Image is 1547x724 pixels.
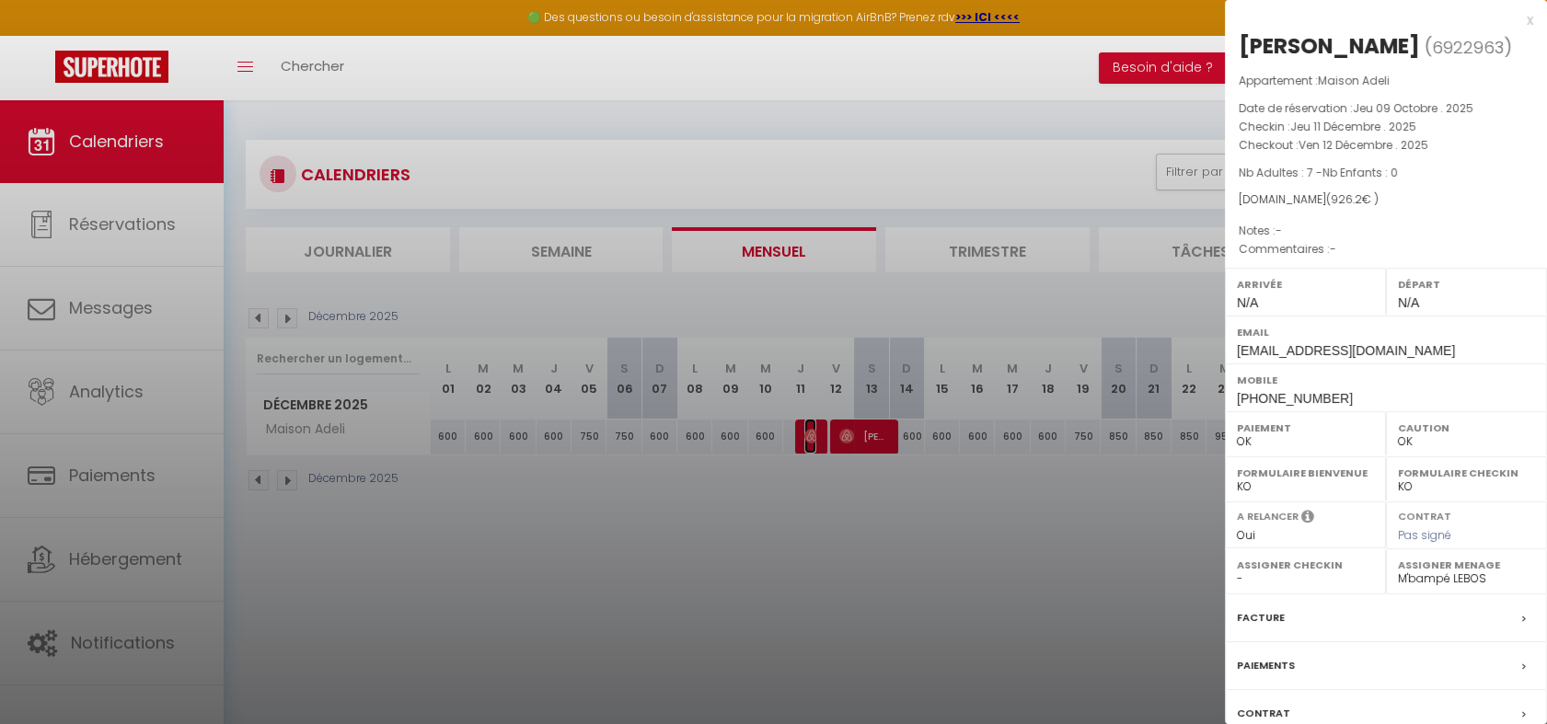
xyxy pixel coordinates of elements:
[1239,240,1533,259] p: Commentaires :
[1432,36,1504,59] span: 6922963
[1237,419,1374,437] label: Paiement
[1239,165,1398,180] span: Nb Adultes : 7 -
[1239,136,1533,155] p: Checkout :
[1301,509,1314,529] i: Sélectionner OUI si vous souhaiter envoyer les séquences de messages post-checkout
[1326,191,1379,207] span: ( € )
[1353,100,1473,116] span: Jeu 09 Octobre . 2025
[1398,527,1451,543] span: Pas signé
[1322,165,1398,180] span: Nb Enfants : 0
[1398,275,1535,293] label: Départ
[1237,391,1353,406] span: [PHONE_NUMBER]
[1331,191,1362,207] span: 926.2
[1239,72,1533,90] p: Appartement :
[1398,464,1535,482] label: Formulaire Checkin
[1239,118,1533,136] p: Checkin :
[1237,509,1299,524] label: A relancer
[1398,556,1535,574] label: Assigner Menage
[1237,275,1374,293] label: Arrivée
[1237,656,1295,675] label: Paiements
[1239,222,1533,240] p: Notes :
[1398,509,1451,521] label: Contrat
[1237,323,1535,341] label: Email
[1225,9,1533,31] div: x
[1237,556,1374,574] label: Assigner Checkin
[1398,295,1419,310] span: N/A
[1290,119,1416,134] span: Jeu 11 Décembre . 2025
[1237,464,1374,482] label: Formulaire Bienvenue
[1237,343,1455,358] span: [EMAIL_ADDRESS][DOMAIN_NAME]
[1237,371,1535,389] label: Mobile
[1237,295,1258,310] span: N/A
[1276,223,1282,238] span: -
[1330,241,1336,257] span: -
[1425,34,1512,60] span: ( )
[1239,99,1533,118] p: Date de réservation :
[1318,73,1390,88] span: Maison Adeli
[1237,704,1290,723] label: Contrat
[1239,191,1533,209] div: [DOMAIN_NAME]
[1239,31,1420,61] div: [PERSON_NAME]
[1299,137,1428,153] span: Ven 12 Décembre . 2025
[1398,419,1535,437] label: Caution
[1237,608,1285,627] label: Facture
